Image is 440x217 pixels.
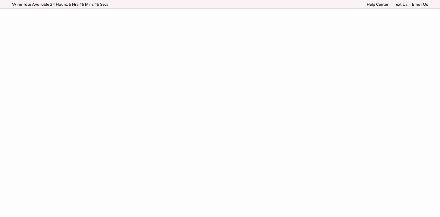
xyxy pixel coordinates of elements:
[72,2,78,7] span: Hrs
[79,2,84,7] span: 46
[394,2,407,7] a: Text Us
[69,2,71,7] span: 5
[412,2,428,7] a: Email Us
[85,2,93,7] span: Mins
[100,2,108,7] span: Secs
[94,2,99,7] span: 45
[367,2,388,7] a: Help Center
